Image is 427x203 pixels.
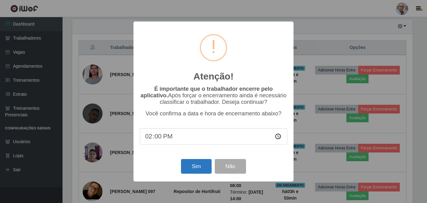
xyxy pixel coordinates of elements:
[140,86,287,105] p: Após forçar o encerramento ainda é necessário classificar o trabalhador. Deseja continuar?
[193,71,234,82] h2: Atenção!
[181,159,211,174] button: Sim
[140,86,273,99] b: É importante que o trabalhador encerre pelo aplicativo.
[215,159,246,174] button: Não
[140,110,287,117] p: Você confirma a data e hora de encerramento abaixo?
